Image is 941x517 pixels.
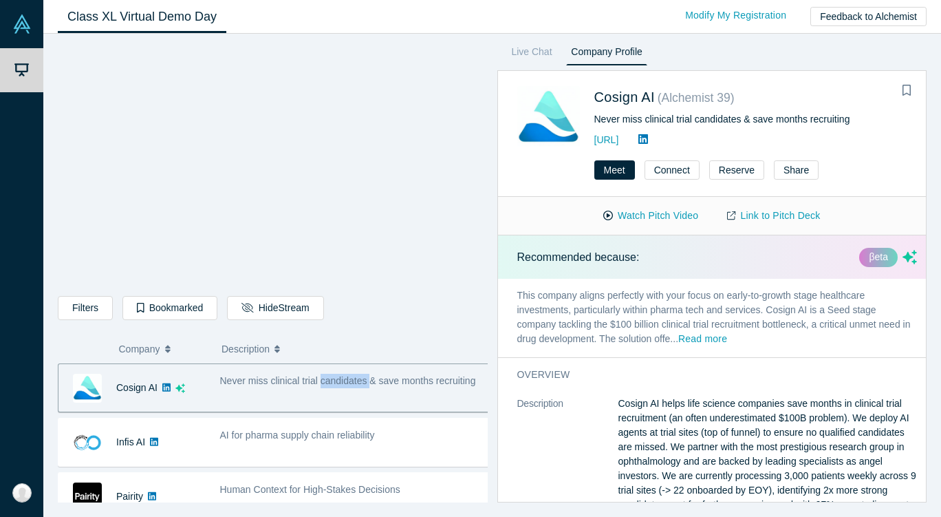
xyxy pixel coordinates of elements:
span: Description [221,335,270,363]
small: ( Alchemist 39 ) [658,91,735,105]
img: Cosign AI's Logo [73,374,102,403]
p: Recommended because: [517,249,640,266]
img: Nicole J Walker's Account [12,483,32,503]
span: Never miss clinical trial candidates & save months recruiting [220,375,476,386]
button: Description [221,335,478,363]
button: Watch Pitch Video [589,204,713,228]
span: Human Context for High-Stakes Decisions [220,484,400,495]
p: This company aligns perfectly with your focus on early-to-growth stage healthcare investments, pa... [498,279,937,357]
a: Pairity [116,491,143,502]
iframe: Alchemist Class XL Demo Day: Vault [58,45,487,286]
a: [URL] [594,134,619,145]
a: Link to Pitch Deck [713,204,834,228]
button: Bookmarked [122,296,217,320]
img: Infis AI's Logo [73,428,102,457]
button: Share [774,160,819,180]
button: Connect [645,160,700,180]
img: Alchemist Vault Logo [12,14,32,34]
div: Never miss clinical trial candidates & save months recruiting [594,112,907,127]
button: Meet [594,160,635,180]
button: HideStream [227,296,323,320]
button: Company [119,335,208,363]
button: Bookmark [897,81,916,101]
a: Live Chat [507,43,557,65]
a: Class XL Virtual Demo Day [58,1,226,33]
a: Infis AI [116,436,145,447]
h3: overview [517,368,898,382]
a: Modify My Registration [671,3,801,28]
a: Cosign AI [594,89,655,105]
span: AI for pharma supply chain reliability [220,430,375,441]
button: Feedback to Alchemist [810,7,927,26]
svg: dsa ai sparkles [902,250,917,264]
a: Cosign AI [116,382,158,393]
button: Filters [58,296,113,320]
svg: dsa ai sparkles [175,383,185,393]
img: Pairity's Logo [73,483,102,511]
a: Company Profile [566,43,647,65]
button: Read more [678,332,727,348]
span: Company [119,335,160,363]
img: Cosign AI's Logo [517,86,580,149]
div: βeta [859,248,898,267]
button: Reserve [709,160,764,180]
